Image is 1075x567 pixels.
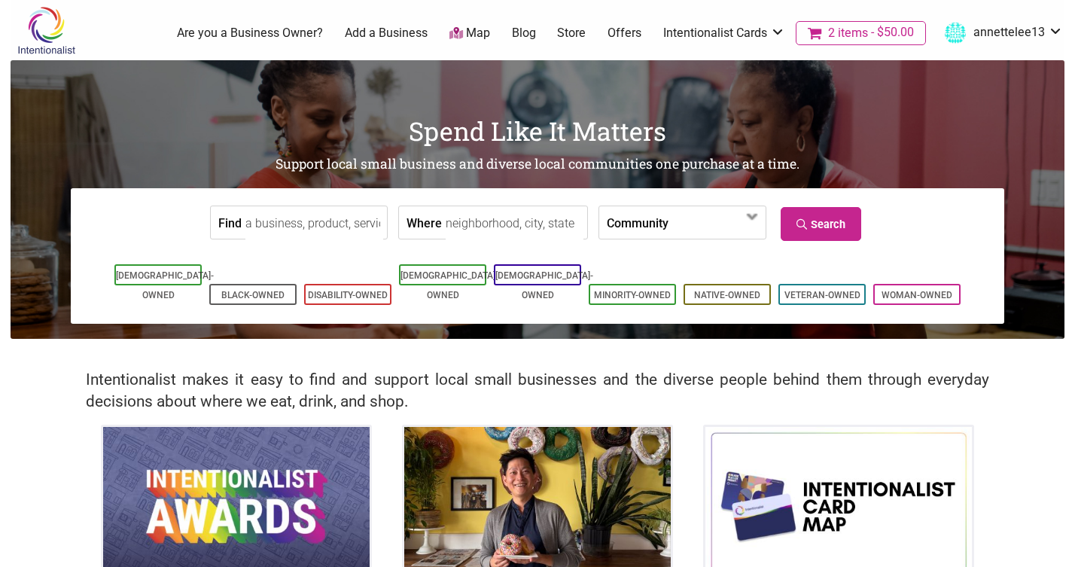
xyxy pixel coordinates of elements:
[11,113,1064,149] h1: Spend Like It Matters
[86,369,989,413] h2: Intentionalist makes it easy to find and support local small businesses and the diverse people be...
[557,25,586,41] a: Store
[400,270,498,300] a: [DEMOGRAPHIC_DATA]-Owned
[512,25,536,41] a: Blog
[446,206,583,240] input: neighborhood, city, state
[937,20,1063,47] a: annettelee13
[663,25,785,41] a: Intentionalist Cards
[218,206,242,239] label: Find
[594,290,671,300] a: Minority-Owned
[828,27,868,39] span: 2 items
[345,25,428,41] a: Add a Business
[796,21,926,45] a: Cart2 items$50.00
[245,206,383,240] input: a business, product, service
[449,25,490,42] a: Map
[694,290,760,300] a: Native-Owned
[11,6,82,55] img: Intentionalist
[407,206,442,239] label: Where
[607,206,668,239] label: Community
[177,25,323,41] a: Are you a Business Owner?
[495,270,593,300] a: [DEMOGRAPHIC_DATA]-Owned
[784,290,860,300] a: Veteran-Owned
[221,290,285,300] a: Black-Owned
[116,270,214,300] a: [DEMOGRAPHIC_DATA]-Owned
[808,26,825,41] i: Cart
[868,26,914,38] span: $50.00
[608,25,641,41] a: Offers
[781,207,861,241] a: Search
[11,155,1064,174] h2: Support local small business and diverse local communities one purchase at a time.
[308,290,388,300] a: Disability-Owned
[882,290,952,300] a: Woman-Owned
